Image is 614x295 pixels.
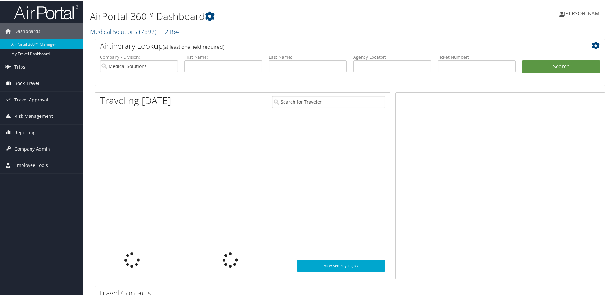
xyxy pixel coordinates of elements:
img: airportal-logo.png [14,4,78,19]
label: Agency Locator: [353,53,431,60]
h1: Traveling [DATE] [100,93,171,107]
label: Company - Division: [100,53,178,60]
button: Search [522,60,600,73]
span: Risk Management [14,108,53,124]
a: [PERSON_NAME] [559,3,610,22]
label: Ticket Number: [438,53,516,60]
h2: Airtinerary Lookup [100,40,558,51]
span: Company Admin [14,140,50,156]
span: ( 7697 ) [139,27,156,35]
span: , [ 12164 ] [156,27,181,35]
input: Search for Traveler [272,95,385,107]
label: Last Name: [269,53,347,60]
span: Travel Approval [14,91,48,107]
span: Book Travel [14,75,39,91]
span: Trips [14,58,25,74]
label: First Name: [184,53,262,60]
span: Dashboards [14,23,40,39]
h1: AirPortal 360™ Dashboard [90,9,437,22]
a: Medical Solutions [90,27,181,35]
span: (at least one field required) [163,43,224,50]
span: Reporting [14,124,36,140]
span: Employee Tools [14,157,48,173]
span: [PERSON_NAME] [564,9,604,16]
a: View SecurityLogic® [297,259,385,271]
